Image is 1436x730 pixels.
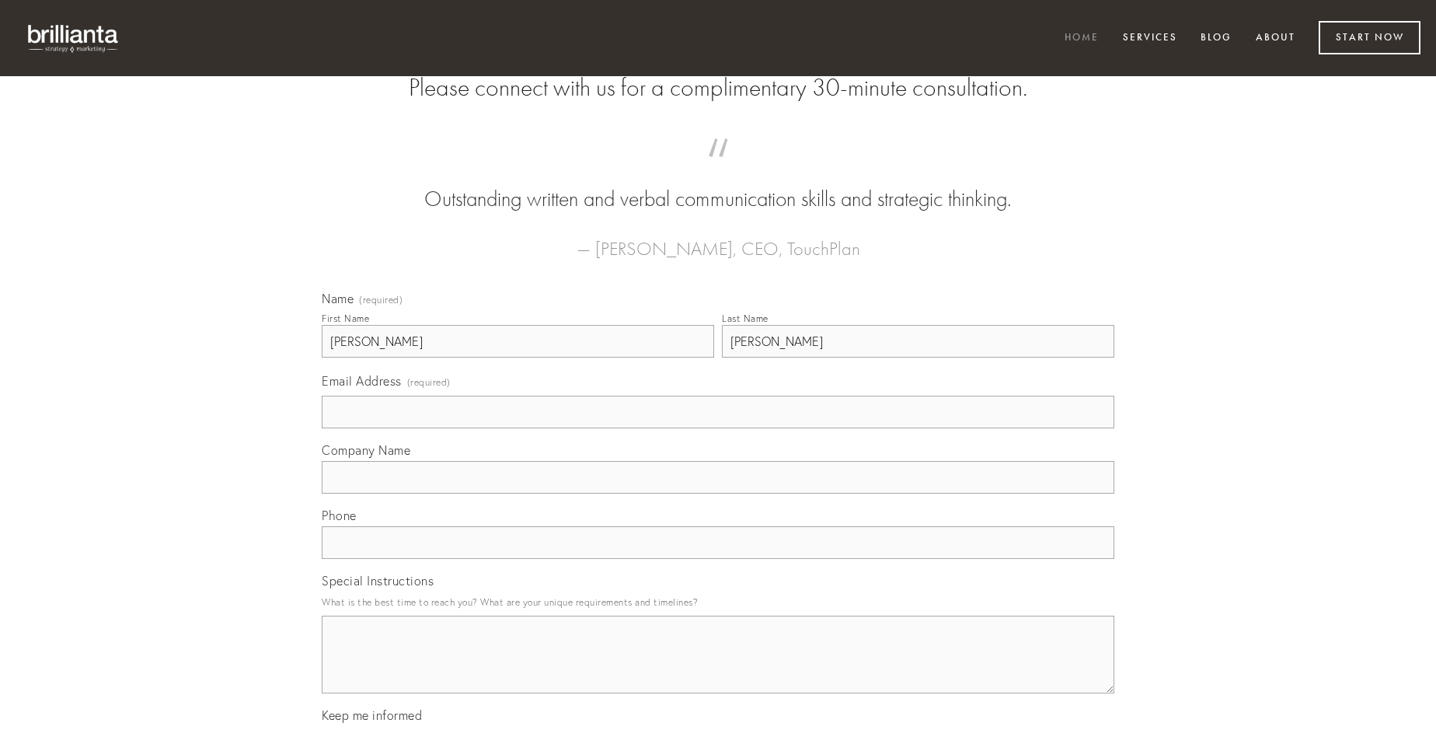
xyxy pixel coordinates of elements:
[322,508,357,523] span: Phone
[322,707,422,723] span: Keep me informed
[322,313,369,324] div: First Name
[322,573,434,589] span: Special Instructions
[1319,21,1420,54] a: Start Now
[322,442,410,458] span: Company Name
[322,592,1114,613] p: What is the best time to reach you? What are your unique requirements and timelines?
[1190,26,1242,51] a: Blog
[347,154,1089,184] span: “
[322,373,402,389] span: Email Address
[16,16,132,61] img: brillianta - research, strategy, marketing
[407,372,451,393] span: (required)
[322,73,1114,103] h2: Please connect with us for a complimentary 30-minute consultation.
[722,313,769,324] div: Last Name
[1246,26,1305,51] a: About
[359,295,403,305] span: (required)
[322,291,354,306] span: Name
[347,215,1089,264] figcaption: — [PERSON_NAME], CEO, TouchPlan
[1113,26,1187,51] a: Services
[347,154,1089,215] blockquote: Outstanding written and verbal communication skills and strategic thinking.
[1054,26,1109,51] a: Home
